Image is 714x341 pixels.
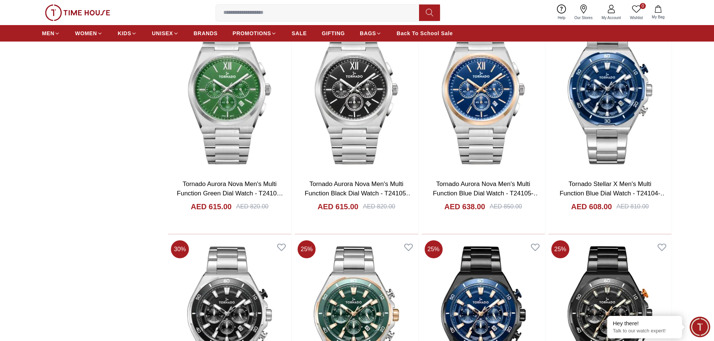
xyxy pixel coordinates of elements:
span: PROMOTIONS [233,30,271,37]
img: ... [45,4,110,21]
span: Help [555,15,569,21]
button: My Bag [647,4,669,21]
div: AED 850.00 [489,202,522,211]
span: 30 % [171,240,189,258]
div: AED 820.00 [236,202,268,211]
span: MEN [42,30,54,37]
a: MEN [42,27,60,40]
a: SALE [292,27,307,40]
a: UNISEX [152,27,178,40]
span: Wishlist [627,15,646,21]
img: Tornado Aurora Nova Men's Multi Function Green Dial Watch - T24105-SBSH [168,12,291,173]
a: Tornado Stellar X Men's Multi Function Blue Dial Watch - T24104-SBSN [560,180,666,207]
span: 25 % [298,240,316,258]
div: AED 820.00 [363,202,395,211]
a: 0Wishlist [626,3,647,22]
span: WOMEN [75,30,97,37]
img: Tornado Stellar X Men's Multi Function Blue Dial Watch - T24104-SBSN [548,12,672,173]
h4: AED 615.00 [317,201,358,212]
a: PROMOTIONS [233,27,277,40]
h4: AED 615.00 [191,201,232,212]
a: Tornado Aurora Nova Men's Multi Function Green Dial Watch - T24105-SBSH [177,180,283,207]
span: GIFTING [322,30,345,37]
a: Our Stores [570,3,597,22]
span: UNISEX [152,30,173,37]
a: BAGS [360,27,382,40]
a: WOMEN [75,27,103,40]
span: My Account [599,15,624,21]
img: Tornado Aurora Nova Men's Multi Function Black Dial Watch - T24105-SBSB [295,12,418,173]
a: Back To School Sale [397,27,453,40]
span: Our Stores [572,15,596,21]
span: 25 % [425,240,443,258]
span: 25 % [551,240,569,258]
span: SALE [292,30,307,37]
div: Chat Widget [690,317,710,337]
h4: AED 638.00 [445,201,485,212]
a: Help [553,3,570,22]
a: Tornado Aurora Nova Men's Multi Function Black Dial Watch - T24105-SBSB [305,180,412,207]
span: KIDS [118,30,131,37]
span: BAGS [360,30,376,37]
span: BRANDS [194,30,218,37]
div: AED 810.00 [617,202,649,211]
img: Tornado Aurora Nova Men's Multi Function Blue Dial Watch - T24105-KBSN [422,12,545,173]
span: My Bag [649,14,668,20]
a: BRANDS [194,27,218,40]
span: Back To School Sale [397,30,453,37]
a: Tornado Aurora Nova Men's Multi Function Blue Dial Watch - T24105-KBSN [433,180,540,207]
p: Talk to our watch expert! [613,328,677,334]
div: Hey there! [613,320,677,327]
h4: AED 608.00 [571,201,612,212]
a: KIDS [118,27,137,40]
a: GIFTING [322,27,345,40]
span: 0 [640,3,646,9]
